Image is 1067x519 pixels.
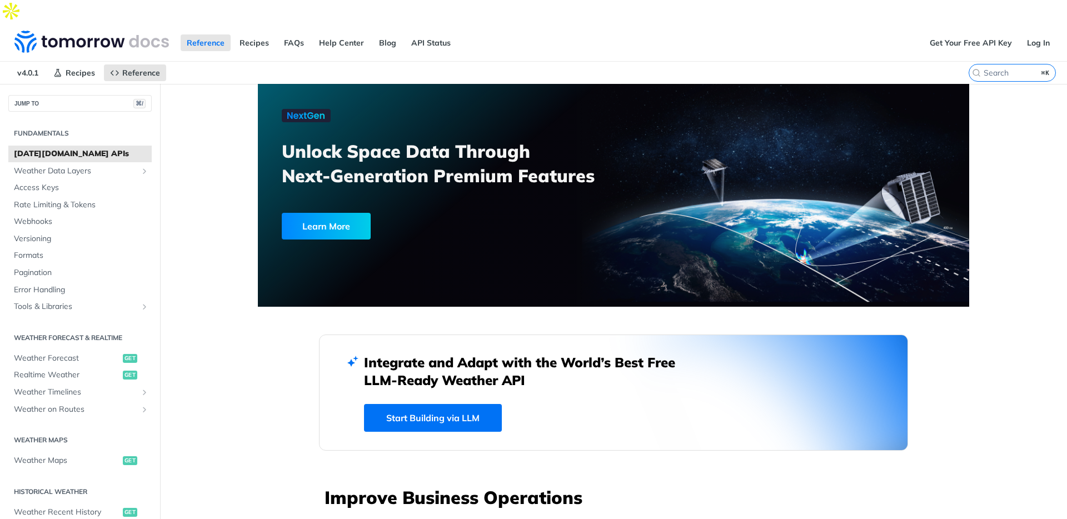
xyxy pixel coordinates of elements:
[1039,67,1053,78] kbd: ⌘K
[8,452,152,469] a: Weather Mapsget
[924,34,1018,51] a: Get Your Free API Key
[14,199,149,211] span: Rate Limiting & Tokens
[1021,34,1056,51] a: Log In
[11,64,44,81] span: v4.0.1
[8,350,152,367] a: Weather Forecastget
[8,95,152,112] button: JUMP TO⌘/
[14,353,120,364] span: Weather Forecast
[8,247,152,264] a: Formats
[8,333,152,343] h2: Weather Forecast & realtime
[14,387,137,398] span: Weather Timelines
[8,128,152,138] h2: Fundamentals
[325,485,908,510] h3: Improve Business Operations
[8,367,152,383] a: Realtime Weatherget
[364,404,502,432] a: Start Building via LLM
[66,68,95,78] span: Recipes
[282,213,557,239] a: Learn More
[14,166,137,177] span: Weather Data Layers
[14,301,137,312] span: Tools & Libraries
[233,34,275,51] a: Recipes
[14,285,149,296] span: Error Handling
[123,508,137,517] span: get
[8,213,152,230] a: Webhooks
[14,250,149,261] span: Formats
[140,167,149,176] button: Show subpages for Weather Data Layers
[140,302,149,311] button: Show subpages for Tools & Libraries
[405,34,457,51] a: API Status
[373,34,402,51] a: Blog
[8,163,152,179] a: Weather Data LayersShow subpages for Weather Data Layers
[8,298,152,315] a: Tools & LibrariesShow subpages for Tools & Libraries
[278,34,310,51] a: FAQs
[123,456,137,465] span: get
[364,353,692,389] h2: Integrate and Adapt with the World’s Best Free LLM-Ready Weather API
[8,435,152,445] h2: Weather Maps
[8,197,152,213] a: Rate Limiting & Tokens
[133,99,146,108] span: ⌘/
[14,507,120,518] span: Weather Recent History
[14,455,120,466] span: Weather Maps
[122,68,160,78] span: Reference
[8,265,152,281] a: Pagination
[14,233,149,244] span: Versioning
[282,139,626,188] h3: Unlock Space Data Through Next-Generation Premium Features
[140,405,149,414] button: Show subpages for Weather on Routes
[8,401,152,418] a: Weather on RoutesShow subpages for Weather on Routes
[14,182,149,193] span: Access Keys
[8,231,152,247] a: Versioning
[282,213,371,239] div: Learn More
[123,371,137,380] span: get
[8,146,152,162] a: [DATE][DOMAIN_NAME] APIs
[972,68,981,77] svg: Search
[14,148,149,159] span: [DATE][DOMAIN_NAME] APIs
[14,267,149,278] span: Pagination
[14,216,149,227] span: Webhooks
[181,34,231,51] a: Reference
[14,31,169,53] img: Tomorrow.io Weather API Docs
[104,64,166,81] a: Reference
[282,109,331,122] img: NextGen
[8,179,152,196] a: Access Keys
[123,354,137,363] span: get
[140,388,149,397] button: Show subpages for Weather Timelines
[47,64,101,81] a: Recipes
[14,404,137,415] span: Weather on Routes
[313,34,370,51] a: Help Center
[8,487,152,497] h2: Historical Weather
[8,282,152,298] a: Error Handling
[14,370,120,381] span: Realtime Weather
[8,384,152,401] a: Weather TimelinesShow subpages for Weather Timelines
